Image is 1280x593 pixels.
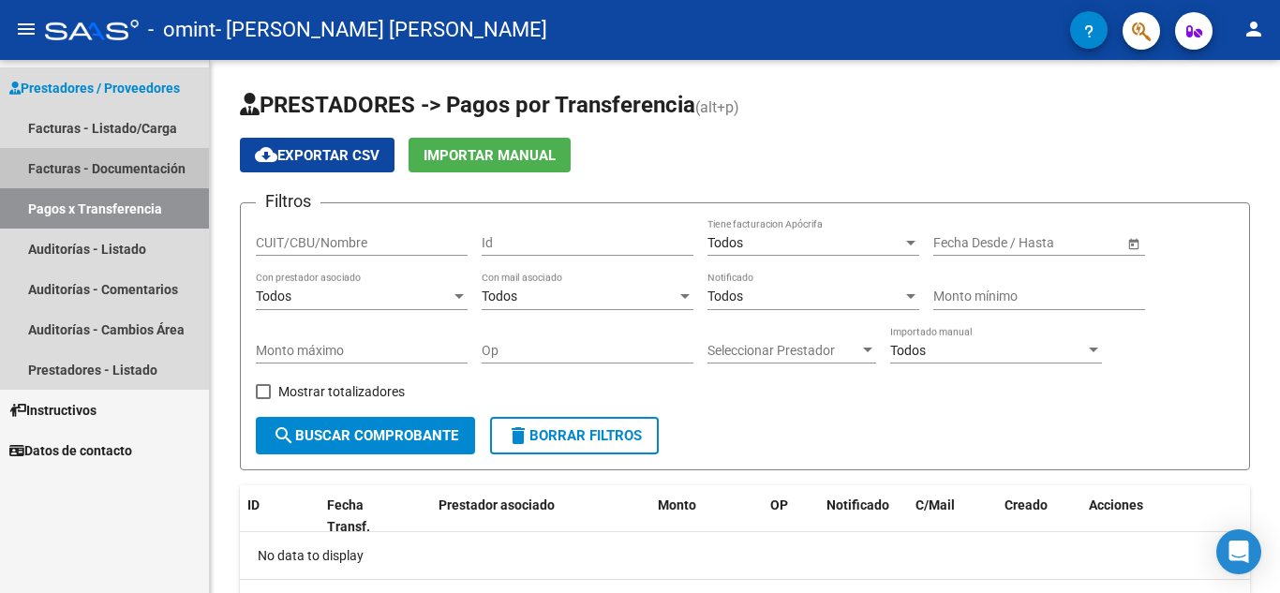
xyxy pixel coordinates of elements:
[9,400,97,421] span: Instructivos
[327,497,370,534] span: Fecha Transf.
[240,532,1250,579] div: No data to display
[890,343,926,358] span: Todos
[997,485,1081,547] datatable-header-cell: Creado
[255,143,277,166] mat-icon: cloud_download
[915,497,955,512] span: C/Mail
[707,289,743,304] span: Todos
[278,380,405,403] span: Mostrar totalizadores
[1005,497,1048,512] span: Creado
[707,235,743,250] span: Todos
[240,485,320,547] datatable-header-cell: ID
[1081,485,1250,547] datatable-header-cell: Acciones
[1124,233,1143,253] button: Open calendar
[763,485,819,547] datatable-header-cell: OP
[240,92,695,118] span: PRESTADORES -> Pagos por Transferencia
[658,497,696,512] span: Monto
[256,289,291,304] span: Todos
[148,9,216,51] span: - omint
[908,485,997,547] datatable-header-cell: C/Mail
[247,497,260,512] span: ID
[216,9,547,51] span: - [PERSON_NAME] [PERSON_NAME]
[1243,18,1265,40] mat-icon: person
[826,497,889,512] span: Notificado
[707,343,859,359] span: Seleccionar Prestador
[482,289,517,304] span: Todos
[431,485,650,547] datatable-header-cell: Prestador asociado
[409,138,571,172] button: Importar Manual
[320,485,404,547] datatable-header-cell: Fecha Transf.
[424,147,556,164] span: Importar Manual
[256,188,320,215] h3: Filtros
[273,424,295,447] mat-icon: search
[770,497,788,512] span: OP
[819,485,908,547] datatable-header-cell: Notificado
[439,497,555,512] span: Prestador asociado
[695,98,739,116] span: (alt+p)
[1089,497,1143,512] span: Acciones
[507,424,529,447] mat-icon: delete
[1216,529,1261,574] div: Open Intercom Messenger
[650,485,763,547] datatable-header-cell: Monto
[507,427,642,444] span: Borrar Filtros
[1007,235,1099,251] input: End date
[273,427,458,444] span: Buscar Comprobante
[9,440,132,461] span: Datos de contacto
[9,78,180,98] span: Prestadores / Proveedores
[240,138,394,172] button: Exportar CSV
[255,147,380,164] span: Exportar CSV
[490,417,659,454] button: Borrar Filtros
[15,18,37,40] mat-icon: menu
[256,417,475,454] button: Buscar Comprobante
[933,235,991,251] input: Start date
